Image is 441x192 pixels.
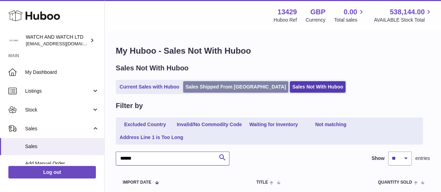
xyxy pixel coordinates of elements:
[117,132,186,143] a: Address Line 1 is Too Long
[26,41,102,46] span: [EMAIL_ADDRESS][DOMAIN_NAME]
[25,143,99,150] span: Sales
[26,34,89,47] div: WATCH AND WATCH LTD
[117,81,182,93] a: Current Sales with Huboo
[8,35,19,46] img: internalAdmin-13429@internal.huboo.com
[290,81,345,93] a: Sales Not With Huboo
[25,160,99,167] span: Add Manual Order
[116,45,430,56] h1: My Huboo - Sales Not With Huboo
[274,17,297,23] div: Huboo Ref
[25,107,92,113] span: Stock
[334,17,365,23] span: Total sales
[303,119,359,130] a: Not matching
[378,180,412,185] span: Quantity Sold
[344,7,357,17] span: 0.00
[174,119,244,130] a: Invalid/No Commodity Code
[123,180,151,185] span: Import date
[116,101,143,110] h2: Filter by
[374,7,433,23] a: 538,144.00 AVAILABLE Stock Total
[116,63,189,73] h2: Sales Not With Huboo
[8,166,96,178] a: Log out
[117,119,173,130] a: Excluded Country
[334,7,365,23] a: 0.00 Total sales
[390,7,425,17] span: 538,144.00
[256,180,268,185] span: Title
[372,155,385,162] label: Show
[25,88,92,94] span: Listings
[246,119,302,130] a: Waiting for Inventory
[183,81,288,93] a: Sales Shipped From [GEOGRAPHIC_DATA]
[25,69,99,76] span: My Dashboard
[415,155,430,162] span: entries
[310,7,325,17] strong: GBP
[374,17,433,23] span: AVAILABLE Stock Total
[306,17,326,23] div: Currency
[25,125,92,132] span: Sales
[277,7,297,17] strong: 13429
